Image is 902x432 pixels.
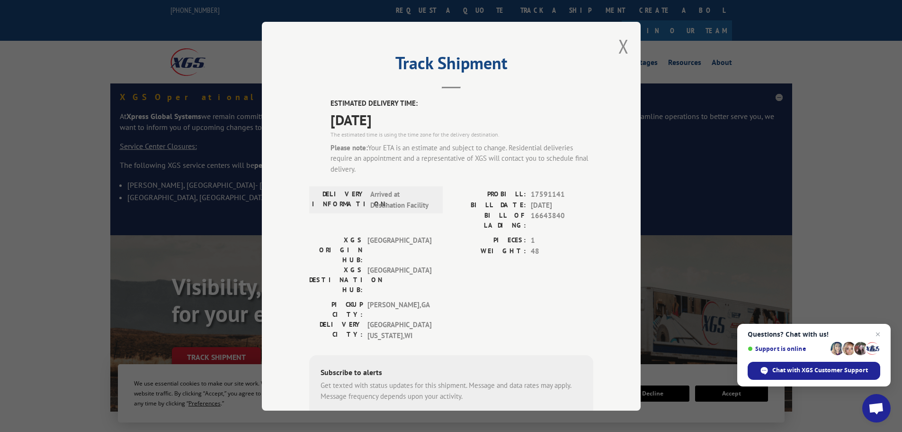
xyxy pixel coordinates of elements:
label: XGS ORIGIN HUB: [309,235,363,265]
span: 1 [531,235,593,246]
span: 17591141 [531,189,593,200]
span: [GEOGRAPHIC_DATA] [367,265,431,295]
label: XGS DESTINATION HUB: [309,265,363,295]
a: Open chat [862,394,891,423]
label: PROBILL: [451,189,526,200]
span: [DATE] [531,200,593,211]
span: 16643840 [531,211,593,230]
div: Get texted with status updates for this shipment. Message and data rates may apply. Message frequ... [321,380,582,402]
div: The estimated time is using the time zone for the delivery destination. [330,130,593,138]
span: [DATE] [330,109,593,130]
div: Your ETA is an estimate and subject to change. Residential deliveries require an appointment and ... [330,142,593,175]
strong: Please note: [330,143,368,152]
span: [PERSON_NAME] , GA [367,300,431,320]
label: DELIVERY CITY: [309,320,363,341]
label: BILL DATE: [451,200,526,211]
div: Subscribe to alerts [321,367,582,380]
label: BILL OF LADING: [451,211,526,230]
label: PIECES: [451,235,526,246]
button: Close modal [618,34,629,59]
span: [GEOGRAPHIC_DATA] [367,235,431,265]
span: [GEOGRAPHIC_DATA][US_STATE] , WI [367,320,431,341]
label: ESTIMATED DELIVERY TIME: [330,98,593,109]
span: Questions? Chat with us! [748,331,880,338]
label: DELIVERY INFORMATION: [312,189,366,211]
span: Support is online [748,345,827,352]
span: Arrived at Destination Facility [370,189,434,211]
h2: Track Shipment [309,56,593,74]
span: 48 [531,246,593,257]
span: Chat with XGS Customer Support [772,366,868,375]
label: PICKUP CITY: [309,300,363,320]
span: Chat with XGS Customer Support [748,362,880,380]
label: WEIGHT: [451,246,526,257]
